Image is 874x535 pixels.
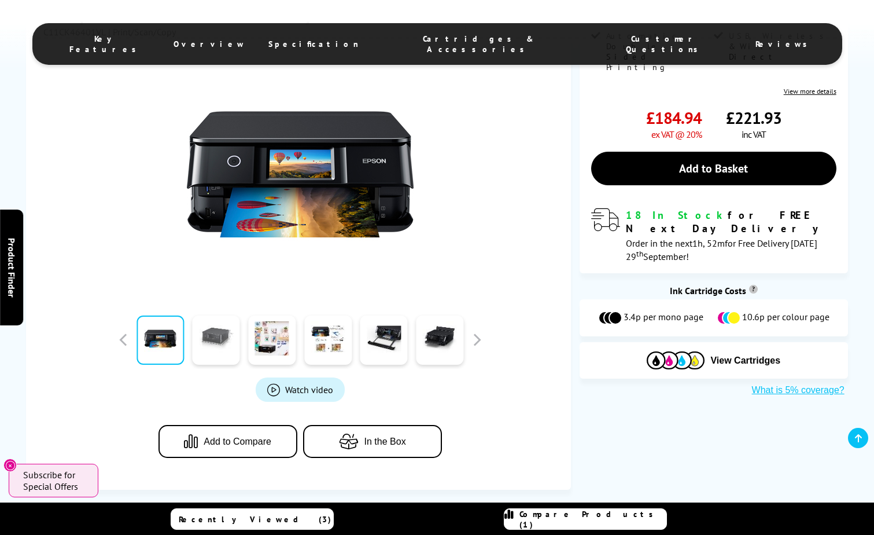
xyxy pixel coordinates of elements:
[626,208,728,222] span: 18 In Stock
[519,509,666,530] span: Compare Products (1)
[591,208,836,262] div: modal_delivery
[726,107,781,129] span: £221.93
[23,469,87,492] span: Subscribe for Special Offers
[748,384,848,396] button: What is 5% coverage?
[61,34,151,54] span: Key Features
[646,107,702,129] span: £184.94
[598,34,732,54] span: Customer Questions
[647,351,705,369] img: Cartridges
[755,39,813,49] span: Reviews
[636,248,643,259] sup: th
[504,508,667,530] a: Compare Products (1)
[268,39,359,49] span: Specification
[626,208,836,235] div: for FREE Next Day Delivery
[651,129,702,140] span: ex VAT @ 20%
[256,378,345,402] a: Product_All_Videos
[171,508,334,530] a: Recently Viewed (3)
[364,437,406,447] span: In the Box
[187,61,414,288] img: Epson Expression Photo XP-8700 + 378 Claria Photo HD Ink Multipack
[179,514,331,525] span: Recently Viewed (3)
[285,384,333,395] span: Watch video
[580,285,848,296] div: Ink Cartridge Costs
[710,356,780,366] span: View Cartridges
[588,351,839,370] button: View Cartridges
[174,39,245,49] span: Overview
[204,437,271,447] span: Add to Compare
[742,129,766,140] span: inc VAT
[382,34,575,54] span: Cartridges & Accessories
[626,237,817,262] span: Order in the next for Free Delivery [DATE] 29 September!
[624,311,703,325] span: 3.4p per mono page
[692,237,725,249] span: 1h, 52m
[749,285,758,294] sup: Cost per page
[303,425,442,458] button: In the Box
[158,425,297,458] button: Add to Compare
[591,152,836,185] a: Add to Basket
[6,238,17,298] span: Product Finder
[742,311,829,325] span: 10.6p per colour page
[3,459,17,472] button: Close
[784,87,836,96] a: View more details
